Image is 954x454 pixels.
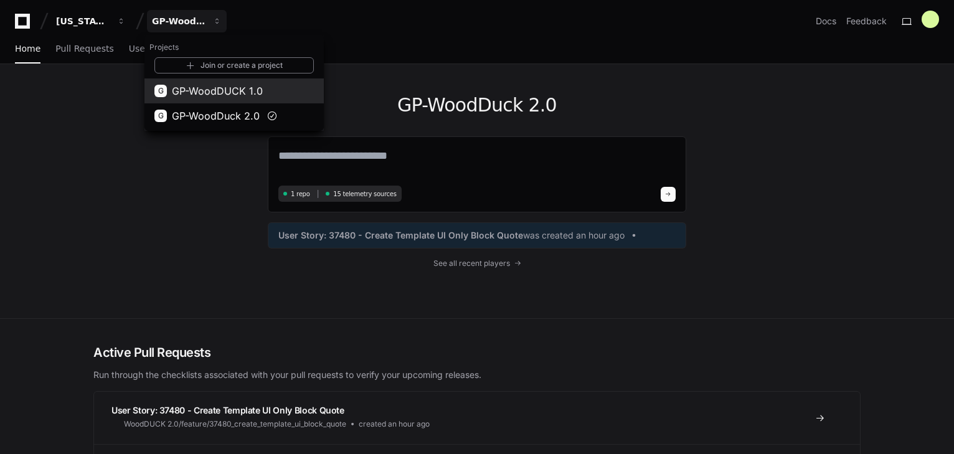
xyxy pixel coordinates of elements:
[816,15,836,27] a: Docs
[111,405,344,415] span: User Story: 37480 - Create Template UI Only Block Quote
[93,369,861,381] p: Run through the checklists associated with your pull requests to verify your upcoming releases.
[278,229,523,242] span: User Story: 37480 - Create Template UI Only Block Quote
[333,189,396,199] span: 15 telemetry sources
[291,189,310,199] span: 1 repo
[268,94,686,116] h1: GP-WoodDuck 2.0
[94,392,860,444] a: User Story: 37480 - Create Template UI Only Block QuoteWoodDUCK 2.0/feature/37480_create_template...
[129,45,153,52] span: Users
[359,419,430,429] span: created an hour ago
[154,85,167,97] div: G
[15,45,40,52] span: Home
[51,10,131,32] button: [US_STATE] Pacific
[154,57,314,73] a: Join or create a project
[433,258,510,268] span: See all recent players
[147,10,227,32] button: GP-WoodDuck 2.0
[154,110,167,122] div: G
[152,15,205,27] div: GP-WoodDuck 2.0
[124,419,346,429] span: WoodDUCK 2.0/feature/37480_create_template_ui_block_quote
[172,108,260,123] span: GP-WoodDuck 2.0
[56,15,110,27] div: [US_STATE] Pacific
[55,45,113,52] span: Pull Requests
[268,258,686,268] a: See all recent players
[172,83,263,98] span: GP-WoodDUCK 1.0
[523,229,625,242] span: was created an hour ago
[129,35,153,64] a: Users
[93,344,861,361] h2: Active Pull Requests
[846,15,887,27] button: Feedback
[144,37,324,57] h1: Projects
[144,35,324,131] div: [US_STATE] Pacific
[278,229,676,242] a: User Story: 37480 - Create Template UI Only Block Quotewas created an hour ago
[55,35,113,64] a: Pull Requests
[15,35,40,64] a: Home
